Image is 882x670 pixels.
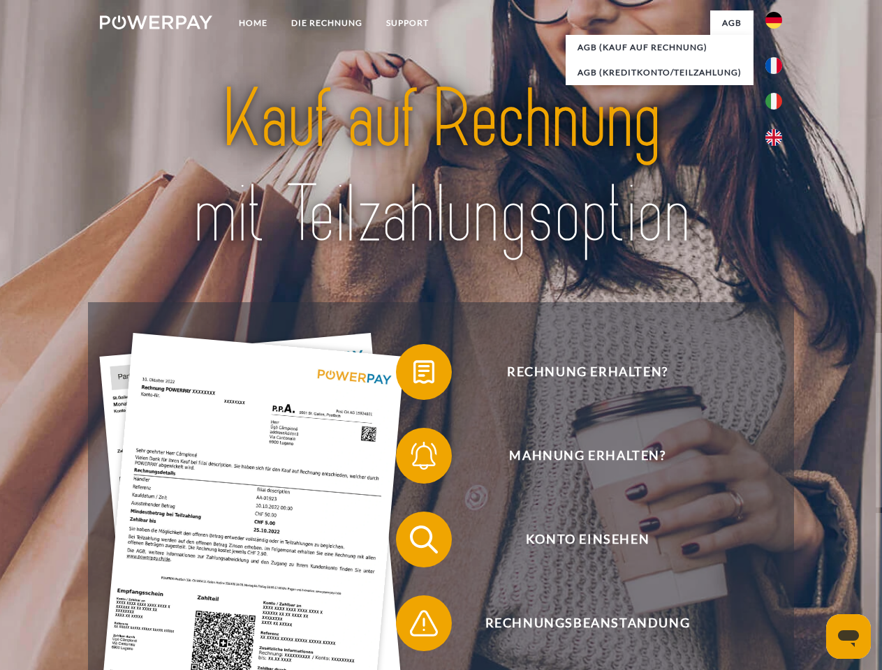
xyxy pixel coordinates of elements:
img: logo-powerpay-white.svg [100,15,212,29]
button: Konto einsehen [396,512,759,567]
img: qb_bell.svg [406,438,441,473]
button: Mahnung erhalten? [396,428,759,484]
span: Mahnung erhalten? [416,428,758,484]
img: en [765,129,782,146]
img: title-powerpay_de.svg [133,67,749,267]
img: fr [765,57,782,74]
a: SUPPORT [374,10,441,36]
button: Rechnungsbeanstandung [396,595,759,651]
img: de [765,12,782,29]
img: it [765,93,782,110]
span: Rechnungsbeanstandung [416,595,758,651]
span: Rechnung erhalten? [416,344,758,400]
img: qb_search.svg [406,522,441,557]
a: AGB (Kauf auf Rechnung) [566,35,754,60]
img: qb_warning.svg [406,606,441,641]
a: Home [227,10,279,36]
a: agb [710,10,754,36]
button: Rechnung erhalten? [396,344,759,400]
a: AGB (Kreditkonto/Teilzahlung) [566,60,754,85]
span: Konto einsehen [416,512,758,567]
a: DIE RECHNUNG [279,10,374,36]
iframe: Button to launch messaging window [826,614,871,659]
img: qb_bill.svg [406,355,441,389]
